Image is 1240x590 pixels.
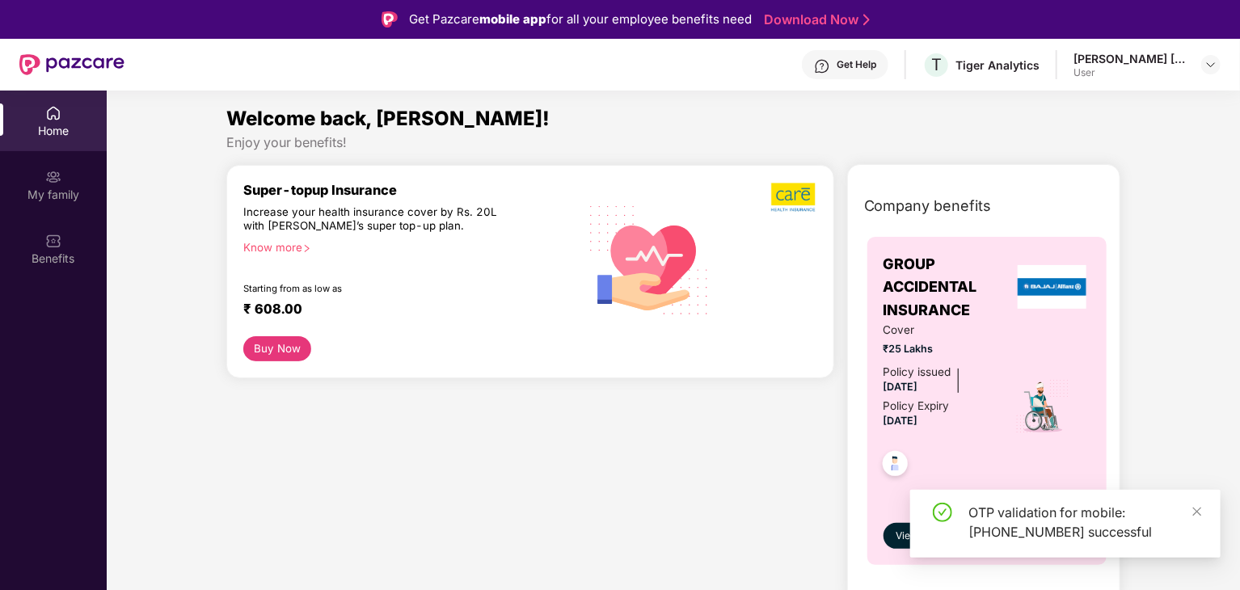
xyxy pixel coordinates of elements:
[19,54,124,75] img: New Pazcare Logo
[771,182,817,213] img: b5dec4f62d2307b9de63beb79f102df3.png
[45,105,61,121] img: svg+xml;base64,PHN2ZyBpZD0iSG9tZSIgeG1sbnM9Imh0dHA6Ly93d3cudzMub3JnLzIwMDAvc3ZnIiB3aWR0aD0iMjAiIG...
[45,169,61,185] img: svg+xml;base64,PHN2ZyB3aWR0aD0iMjAiIGhlaWdodD0iMjAiIHZpZXdCb3g9IjAgMCAyMCAyMCIgZmlsbD0ibm9uZSIgeG...
[243,182,578,198] div: Super-topup Insurance
[578,186,722,332] img: svg+xml;base64,PHN2ZyB4bWxucz0iaHR0cDovL3d3dy53My5vcmcvMjAwMC9zdmciIHhtbG5zOnhsaW5rPSJodHRwOi8vd3...
[302,244,311,253] span: right
[896,529,951,544] span: View details
[226,134,1121,151] div: Enjoy your benefits!
[884,398,950,415] div: Policy Expiry
[968,503,1201,542] div: OTP validation for mobile: [PHONE_NUMBER] successful
[884,341,994,357] span: ₹25 Lakhs
[1014,378,1070,435] img: icon
[955,57,1040,73] div: Tiger Analytics
[382,11,398,27] img: Logo
[1018,265,1087,309] img: insurerLogo
[1204,58,1217,71] img: svg+xml;base64,PHN2ZyBpZD0iRHJvcGRvd24tMzJ4MzIiIHhtbG5zPSJodHRwOi8vd3d3LnczLm9yZy8yMDAwL3N2ZyIgd2...
[814,58,830,74] img: svg+xml;base64,PHN2ZyBpZD0iSGVscC0zMngzMiIgeG1sbnM9Imh0dHA6Ly93d3cudzMub3JnLzIwMDAvc3ZnIiB3aWR0aD...
[764,11,865,28] a: Download Now
[884,523,964,549] button: View details
[243,301,562,320] div: ₹ 608.00
[45,233,61,249] img: svg+xml;base64,PHN2ZyBpZD0iQmVuZWZpdHMiIHhtbG5zPSJodHRwOi8vd3d3LnczLm9yZy8yMDAwL3N2ZyIgd2lkdGg9Ij...
[479,11,546,27] strong: mobile app
[409,10,752,29] div: Get Pazcare for all your employee benefits need
[243,241,568,252] div: Know more
[863,11,870,28] img: Stroke
[933,503,952,522] span: check-circle
[884,253,1014,322] span: GROUP ACCIDENTAL INSURANCE
[837,58,876,71] div: Get Help
[884,381,918,393] span: [DATE]
[864,195,992,217] span: Company benefits
[243,336,312,361] button: Buy Now
[226,107,550,130] span: Welcome back, [PERSON_NAME]!
[884,322,994,339] span: Cover
[884,415,918,427] span: [DATE]
[243,205,508,234] div: Increase your health insurance cover by Rs. 20L with [PERSON_NAME]’s super top-up plan.
[1073,51,1187,66] div: [PERSON_NAME] [PERSON_NAME]
[884,364,951,381] div: Policy issued
[1073,66,1187,79] div: User
[1191,506,1203,517] span: close
[243,283,509,294] div: Starting from as low as
[931,55,942,74] span: T
[875,446,915,486] img: svg+xml;base64,PHN2ZyB4bWxucz0iaHR0cDovL3d3dy53My5vcmcvMjAwMC9zdmciIHdpZHRoPSI0OC45NDMiIGhlaWdodD...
